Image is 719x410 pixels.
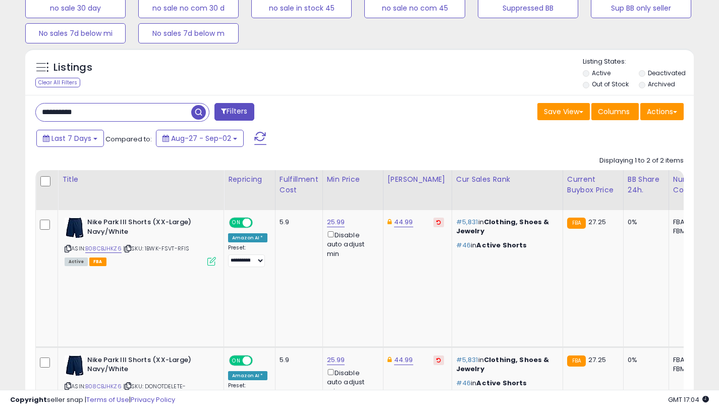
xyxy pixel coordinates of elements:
span: #5,831 [456,355,478,365]
div: Amazon AI * [228,371,267,380]
button: No sales 7d below m [138,23,239,43]
p: in [456,355,555,374]
span: 2025-09-10 17:04 GMT [668,395,709,404]
span: | SKU: 1BWK-FSVT-RFIS [123,244,190,252]
b: Nike Park III Shorts (XX-Large) Navy/White [87,355,210,377]
div: Title [62,174,219,185]
span: ON [230,219,243,227]
a: B08CBJHKZ6 [85,382,122,391]
p: in [456,218,555,236]
span: OFF [251,219,267,227]
img: 314XHihVOKL._SL40_.jpg [65,218,85,238]
span: FBA [89,258,106,266]
div: Repricing [228,174,271,185]
div: FBM: 1 [673,365,706,374]
div: ASIN: [65,355,216,409]
button: No sales 7d below mi [25,23,126,43]
span: Clothing, Shoes & Jewelry [456,355,549,374]
p: Listing States: [583,57,694,67]
div: Disable auto adjust min [327,229,375,259]
div: Fulfillment Cost [280,174,318,195]
div: BB Share 24h. [628,174,665,195]
div: [PERSON_NAME] [388,174,448,185]
div: 0% [628,355,661,365]
div: ASIN: [65,218,216,265]
div: Disable auto adjust min [327,367,375,396]
div: 0% [628,218,661,227]
div: 5.9 [280,355,315,365]
span: 27.25 [588,217,606,227]
span: #46 [456,240,471,250]
a: 44.99 [394,217,413,227]
a: Terms of Use [86,395,129,404]
span: All listings currently available for purchase on Amazon [65,258,88,266]
small: FBA [567,355,586,367]
img: 314XHihVOKL._SL40_.jpg [65,355,85,376]
span: ON [230,356,243,365]
span: OFF [251,356,267,365]
a: Privacy Policy [131,395,175,404]
span: Active Shorts [476,240,527,250]
div: Current Buybox Price [567,174,619,195]
small: FBA [567,218,586,229]
span: Clothing, Shoes & Jewelry [456,217,549,236]
span: 27.25 [588,355,606,365]
button: Aug-27 - Sep-02 [156,130,244,147]
span: #5,831 [456,217,478,227]
a: 44.99 [394,355,413,365]
label: Archived [648,80,675,88]
button: Actions [640,103,684,120]
span: Active Shorts [476,378,527,388]
a: 25.99 [327,355,345,365]
div: Displaying 1 to 2 of 2 items [599,156,684,166]
button: Save View [537,103,590,120]
div: Amazon AI * [228,233,267,242]
p: in [456,379,555,388]
a: B08CBJHKZ6 [85,244,122,253]
span: | SKU: DONOTDELETE-B08CBJHKZ6 [65,382,186,397]
span: Aug-27 - Sep-02 [171,133,231,143]
b: Nike Park III Shorts (XX-Large) Navy/White [87,218,210,239]
div: Num of Comp. [673,174,710,195]
div: Preset: [228,382,267,405]
label: Active [592,69,611,77]
a: 25.99 [327,217,345,227]
div: FBA: 3 [673,218,706,227]
div: Min Price [327,174,379,185]
p: in [456,241,555,250]
div: Clear All Filters [35,78,80,87]
strong: Copyright [10,395,47,404]
div: 5.9 [280,218,315,227]
div: FBM: 1 [673,227,706,236]
div: seller snap | | [10,395,175,405]
button: Columns [591,103,639,120]
button: Filters [214,103,254,121]
label: Deactivated [648,69,686,77]
span: #46 [456,378,471,388]
h5: Listings [53,61,92,75]
div: Preset: [228,244,267,267]
label: Out of Stock [592,80,629,88]
div: FBA: 3 [673,355,706,365]
div: Cur Sales Rank [456,174,559,185]
span: Columns [598,107,630,117]
span: Last 7 Days [51,133,91,143]
span: Compared to: [105,134,152,144]
button: Last 7 Days [36,130,104,147]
